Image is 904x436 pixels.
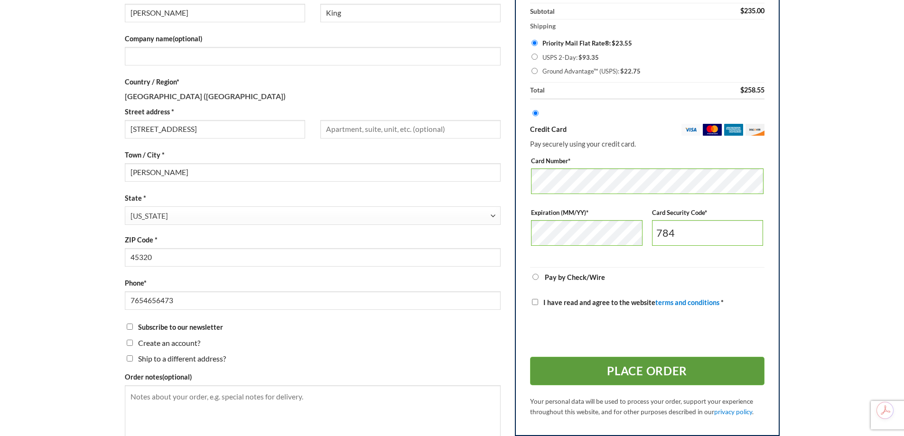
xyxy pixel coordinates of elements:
[125,33,501,44] label: Company name
[740,86,764,94] bdi: 258.55
[530,3,720,19] th: Subtotal
[655,298,719,306] a: terms and conditions
[125,106,305,117] label: Street address
[530,315,674,352] iframe: reCAPTCHA
[746,124,764,136] img: discover
[578,54,582,61] span: $
[125,120,305,139] input: House number and street name
[320,120,501,139] input: Apartment, suite, unit, etc. (optional)
[612,39,615,47] span: $
[681,124,700,136] img: visa
[127,340,133,346] input: Create an account?
[542,50,763,65] label: USPS 2-Day:
[620,67,624,75] span: $
[138,338,200,347] span: Create an account?
[173,35,202,43] span: (optional)
[125,76,501,87] label: Country / Region
[714,408,752,416] a: privacy policy
[530,397,764,417] p: Your personal data will be used to process your order, support your experience throughout this we...
[542,36,763,50] label: Priority Mail Flat Rate®:
[578,54,599,61] bdi: 93.35
[545,273,605,281] label: Pay by Check/Wire
[724,124,743,136] img: amex
[127,355,133,362] input: Ship to a different address?
[740,86,744,94] span: $
[543,298,719,306] span: I have read and agree to the website
[530,19,764,33] th: Shipping
[125,206,501,225] span: State
[542,65,763,79] label: Ground Advantage™ (USPS):
[652,208,764,218] label: Card Security Code
[125,149,501,160] label: Town / City
[125,193,501,204] label: State
[531,208,643,218] label: Expiration (MM/YY)
[530,83,720,100] th: Total
[130,207,490,225] span: Ohio
[531,153,764,260] fieldset: Payment Info
[620,67,641,75] bdi: 22.75
[530,124,764,136] label: Credit Card
[740,7,744,15] span: $
[652,220,764,246] input: CSC
[530,357,764,385] button: Place order
[125,278,501,288] label: Phone
[703,124,722,136] img: mastercard
[125,92,286,101] strong: [GEOGRAPHIC_DATA] ([GEOGRAPHIC_DATA])
[125,371,501,382] label: Order notes
[127,324,133,330] input: Subscribe to our newsletter
[740,7,764,15] bdi: 235.00
[162,373,192,381] span: (optional)
[138,354,226,363] span: Ship to a different address?
[612,39,632,47] bdi: 23.55
[125,234,501,245] label: ZIP Code
[138,323,223,331] span: Subscribe to our newsletter
[530,139,764,149] p: Pay securely using your credit card.
[532,299,538,305] input: I have read and agree to the websiteterms and conditions *
[531,156,764,166] label: Card Number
